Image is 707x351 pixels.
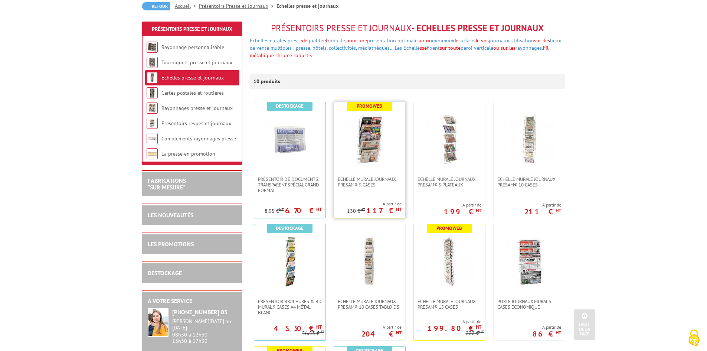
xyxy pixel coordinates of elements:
[515,45,543,51] a: rayonnages.
[175,3,199,9] a: Accueil
[258,299,322,315] span: Présentoir Brochures & BD mural 9 cases A4 métal blanc
[427,45,440,51] a: fixent
[685,329,703,347] img: Cookies (fenêtre modale)
[199,3,276,9] a: Présentoirs Presse et Journaux
[148,177,186,191] a: FABRICATIONS"Sur Mesure"
[367,37,396,44] a: présentation
[494,299,565,310] a: Porte Journaux Mural 5 cases Economique
[147,118,158,129] img: Présentoirs revues et journaux
[147,72,158,83] img: Echelles presse et journaux
[334,299,405,310] a: Echelle murale journaux Presam® 10 cases tabloïds
[161,44,224,51] a: Rayonnage personnalisable
[148,269,182,277] a: DESTOCKAGE
[510,37,534,44] a: Utilisation
[161,150,215,157] a: La presse en promotion
[147,148,158,159] img: La presse en promotion
[344,113,396,165] img: Echelle murale journaux Presam® 5 cases
[254,299,325,315] a: Présentoir Brochures & BD mural 9 cases A4 métal blanc
[395,45,420,51] a: Les Echelle
[148,240,194,248] a: LES PROMOTIONS
[338,299,402,310] span: Echelle murale journaux Presam® 10 cases tabloïds
[271,22,412,34] span: Présentoirs Presse et Journaux
[357,103,382,109] b: Promoweb
[142,2,170,10] a: Retour
[274,326,322,331] p: 45.50 €
[250,23,565,33] h1: - Echelles presse et journaux
[418,299,481,310] span: Echelle murale journaux Presam® 15 cases
[250,45,549,59] span: se sur toute ou sur les Fil métallique chromé robuste.
[414,176,485,188] a: Echelle murale journaux Presam® 5 plateaux
[161,59,232,66] a: Tourniquets presse et journaux
[358,45,393,51] a: médiathèques…
[265,208,284,214] p: 8.95 €
[466,331,484,336] p: 222 €
[361,332,402,336] p: 204 €
[420,45,422,51] span: s
[418,176,481,188] span: Echelle murale journaux Presam® 5 plateaux
[494,176,565,188] a: Echelle murale journaux Presam® 10 cases
[479,329,484,334] sup: HT
[334,176,405,188] a: Echelle murale journaux Presam® 5 cases
[347,201,402,207] span: A partir de
[396,206,402,212] sup: HT
[329,45,357,51] a: collectivités,
[338,176,402,188] span: Echelle murale journaux Presam® 5 cases
[147,87,158,98] img: Cartes postales et routières
[288,37,302,44] a: presse
[503,113,555,165] img: Echelle murale journaux Presam® 10 cases
[366,208,402,213] p: 117 €
[268,37,286,44] span: murales
[497,176,561,188] span: Echelle murale journaux Presam® 10 cases
[503,235,555,287] img: Porte Journaux Mural 5 cases Economique
[258,176,322,193] span: PRÉSENTOIR DE DOCUMENTS TRANSPARENT SPÉCIAL GRAND FORMAT
[681,326,707,351] button: Cookies (fenêtre modale)
[444,202,481,208] span: A partir de
[285,208,322,213] p: 6.70 €
[276,103,304,109] b: Destockage
[250,37,561,51] span: de et pour une sur un de de vos . sur des
[279,207,284,212] sup: HT
[172,308,228,316] strong: [PHONE_NUMBER] 03
[276,225,304,231] b: Destockage
[476,207,481,214] sup: HT
[574,309,595,340] a: Haut de la page
[397,37,418,44] a: optimale
[423,235,475,287] img: Echelle murale journaux Presam® 15 cases
[344,235,396,287] img: Echelle murale journaux Presam® 10 cases tabloïds
[147,103,158,114] img: Rayonnages presse et journaux
[312,45,327,51] a: hôtels,
[444,209,481,214] p: 199 €
[264,235,316,287] img: Présentoir Brochures & BD mural 9 cases A4 métal blanc
[396,329,402,336] sup: HT
[497,299,561,310] span: Porte Journaux Mural 5 cases Economique
[414,299,485,310] a: Echelle murale journaux Presam® 15 cases
[489,37,509,44] a: journaux
[476,324,481,330] sup: HT
[423,113,475,165] img: Echelle murale journaux Presam® 5 plateaux
[264,113,316,165] img: PRÉSENTOIR DE DOCUMENTS TRANSPARENT SPÉCIAL GRAND FORMAT
[360,207,365,212] sup: HT
[161,105,233,111] a: Rayonnages presse et journaux
[533,324,561,330] span: A partir de
[414,319,481,325] span: A partir de
[316,324,322,330] sup: HT
[147,42,158,53] img: Rayonnage personnalisable
[320,329,324,334] sup: HT
[436,225,462,231] b: Promoweb
[328,37,346,44] a: robuste,
[461,45,493,51] a: paroi verticale
[524,202,561,208] span: A partir de
[147,133,158,144] img: Compléments rayonnages presse
[161,135,236,142] a: Compléments rayonnages presse
[347,208,365,214] p: 130 €
[161,74,224,81] a: Echelles presse et journaux
[316,206,322,212] sup: HT
[250,37,268,44] a: Echelles
[524,209,561,214] p: 211 €
[152,26,232,32] a: Présentoirs Presse et Journaux
[148,298,237,305] h2: A votre service
[161,120,231,127] a: Présentoirs revues et journaux
[361,324,402,330] span: A partir de
[556,329,561,336] sup: HT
